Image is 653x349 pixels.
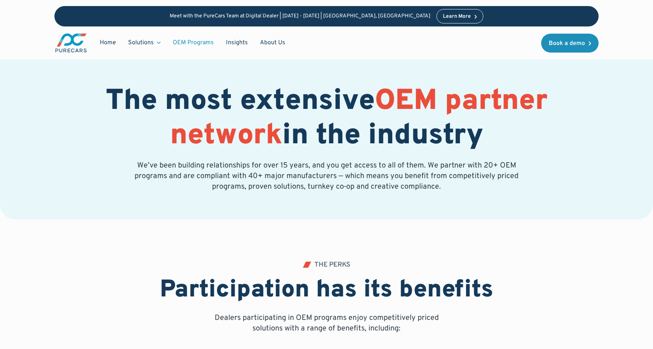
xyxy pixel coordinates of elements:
[167,36,220,50] a: OEM Programs
[54,33,88,53] img: purecars logo
[436,9,483,23] a: Learn More
[541,34,599,53] a: Book a demo
[94,36,122,50] a: Home
[128,39,154,47] div: Solutions
[54,33,88,53] a: main
[133,160,520,192] p: We’ve been building relationships for over 15 years, and you get access to all of them. We partne...
[314,262,350,268] div: THE PERKS
[212,313,441,334] p: Dealers participating in OEM programs enjoy competitively priced solutions with a range of benefi...
[170,84,548,154] span: OEM partner network
[160,276,494,305] h2: Participation has its benefits
[220,36,254,50] a: Insights
[170,13,430,20] p: Meet with the PureCars Team at Digital Dealer | [DATE] - [DATE] | [GEOGRAPHIC_DATA], [GEOGRAPHIC_...
[549,40,585,47] div: Book a demo
[54,85,599,154] h1: The most extensive in the industry
[122,36,167,50] div: Solutions
[254,36,291,50] a: About Us
[443,14,471,19] div: Learn More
